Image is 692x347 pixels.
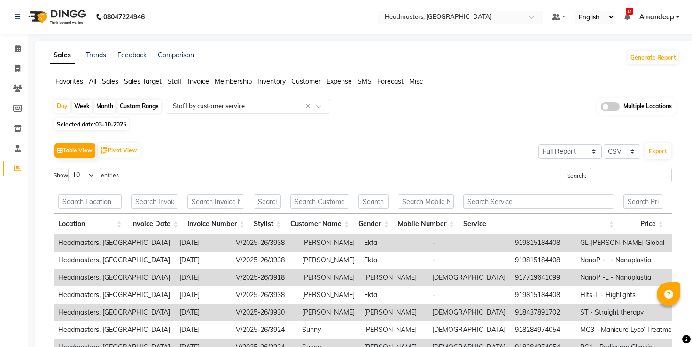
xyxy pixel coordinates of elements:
[297,269,359,286] td: [PERSON_NAME]
[327,77,352,86] span: Expense
[175,304,231,321] td: [DATE]
[54,321,175,339] td: Headmasters, [GEOGRAPHIC_DATA]
[58,194,122,209] input: Search Location
[463,194,614,209] input: Search Service
[95,121,126,128] span: 03-10-2025
[428,234,510,252] td: -
[291,77,321,86] span: Customer
[188,77,209,86] span: Invoice
[359,269,428,286] td: [PERSON_NAME]
[54,168,119,182] label: Show entries
[54,269,175,286] td: Headmasters, [GEOGRAPHIC_DATA]
[619,214,668,234] th: Price: activate to sort column ascending
[175,269,231,286] td: [DATE]
[55,77,83,86] span: Favorites
[639,12,674,22] span: Amandeep
[624,13,630,21] a: 14
[358,77,372,86] span: SMS
[297,321,359,339] td: Sunny
[623,194,663,209] input: Search Price
[187,194,244,209] input: Search Invoice Number
[101,147,108,154] img: pivot.png
[409,77,423,86] span: Misc
[428,304,510,321] td: [DEMOGRAPHIC_DATA]
[175,286,231,304] td: [DATE]
[98,143,140,158] button: Pivot View
[286,214,354,234] th: Customer Name: activate to sort column ascending
[359,304,428,321] td: [PERSON_NAME]
[510,304,575,321] td: 918437891702
[459,214,619,234] th: Service: activate to sort column ascending
[567,168,672,182] label: Search:
[377,77,404,86] span: Forecast
[428,321,510,339] td: [DEMOGRAPHIC_DATA]
[231,321,297,339] td: V/2025-26/3924
[359,234,428,252] td: Ekta
[89,77,96,86] span: All
[305,102,313,111] span: Clear all
[103,4,145,30] b: 08047224946
[653,309,683,338] iframe: chat widget
[126,214,183,234] th: Invoice Date: activate to sort column ascending
[54,118,129,130] span: Selected date:
[231,286,297,304] td: V/2025-26/3938
[428,252,510,269] td: -
[68,168,101,182] select: Showentries
[297,252,359,269] td: [PERSON_NAME]
[175,252,231,269] td: [DATE]
[354,214,393,234] th: Gender: activate to sort column ascending
[297,286,359,304] td: [PERSON_NAME]
[175,321,231,339] td: [DATE]
[231,304,297,321] td: V/2025-26/3930
[359,252,428,269] td: Ekta
[254,194,281,209] input: Search Stylist
[131,194,178,209] input: Search Invoice Date
[510,321,575,339] td: 918284974054
[359,321,428,339] td: [PERSON_NAME]
[24,4,88,30] img: logo
[428,286,510,304] td: -
[297,234,359,252] td: [PERSON_NAME]
[623,102,672,111] span: Multiple Locations
[54,286,175,304] td: Headmasters, [GEOGRAPHIC_DATA]
[510,269,575,286] td: 917719641099
[54,214,126,234] th: Location: activate to sort column ascending
[257,77,286,86] span: Inventory
[626,8,633,15] span: 14
[72,100,92,113] div: Week
[393,214,459,234] th: Mobile Number: activate to sort column ascending
[590,168,672,182] input: Search:
[50,47,75,64] a: Sales
[215,77,252,86] span: Membership
[358,194,389,209] input: Search Gender
[117,100,161,113] div: Custom Range
[167,77,182,86] span: Staff
[54,143,95,158] button: Table View
[510,286,575,304] td: 919815184408
[54,252,175,269] td: Headmasters, [GEOGRAPHIC_DATA]
[645,143,671,159] button: Export
[54,234,175,252] td: Headmasters, [GEOGRAPHIC_DATA]
[94,100,116,113] div: Month
[359,286,428,304] td: Ekta
[231,234,297,252] td: V/2025-26/3938
[290,194,349,209] input: Search Customer Name
[102,77,118,86] span: Sales
[231,252,297,269] td: V/2025-26/3938
[175,234,231,252] td: [DATE]
[249,214,286,234] th: Stylist: activate to sort column ascending
[428,269,510,286] td: [DEMOGRAPHIC_DATA]
[510,234,575,252] td: 919815184408
[628,51,678,64] button: Generate Report
[231,269,297,286] td: V/2025-26/3918
[297,304,359,321] td: [PERSON_NAME]
[183,214,249,234] th: Invoice Number: activate to sort column ascending
[54,100,70,113] div: Day
[158,51,194,59] a: Comparison
[398,194,454,209] input: Search Mobile Number
[117,51,147,59] a: Feedback
[510,252,575,269] td: 919815184408
[54,304,175,321] td: Headmasters, [GEOGRAPHIC_DATA]
[86,51,106,59] a: Trends
[124,77,162,86] span: Sales Target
